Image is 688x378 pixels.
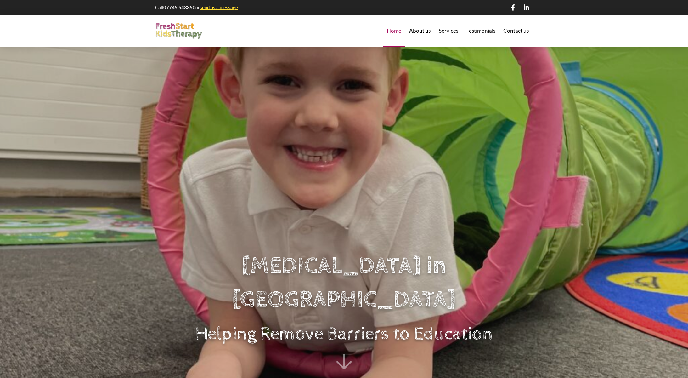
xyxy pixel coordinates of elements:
a: Contact us [499,15,533,47]
a: Testimonials [462,15,499,47]
span: About us [409,28,431,33]
h1: [MEDICAL_DATA] in [GEOGRAPHIC_DATA] [165,249,523,317]
a: Home [383,15,405,47]
img: FreshStart Kids Therapy logo [155,23,202,39]
p: Call or [155,4,239,11]
a: Services [435,15,462,47]
span: Home [387,28,401,33]
span: Services [439,28,458,33]
strong: 07745 543850 [163,4,195,10]
span: Testimonials [466,28,495,33]
p: Helping Remove Barriers to Education [195,322,493,347]
a: send us a message [200,4,238,10]
span: Contact us [503,28,529,33]
a: About us [405,15,435,47]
